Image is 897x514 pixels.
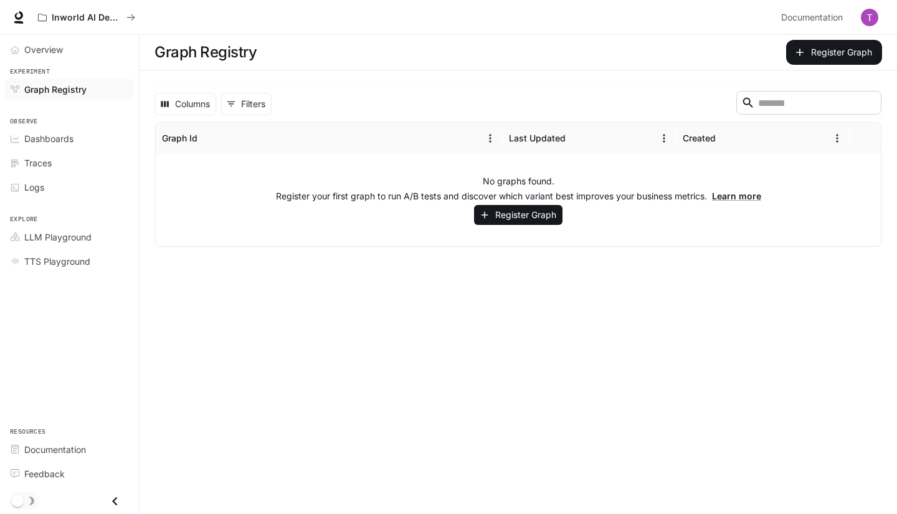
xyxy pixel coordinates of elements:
span: Traces [24,156,52,169]
button: Menu [655,129,673,148]
button: Register Graph [786,40,882,65]
span: Logs [24,181,44,194]
button: Show filters [221,93,272,115]
a: Documentation [5,439,134,460]
span: Documentation [781,10,843,26]
div: Graph Id [162,133,197,143]
span: Dashboards [24,132,74,145]
button: Register Graph [474,205,562,226]
button: Sort [567,129,586,148]
h1: Graph Registry [154,40,257,65]
a: Learn more [712,191,761,201]
button: Sort [199,129,217,148]
span: Overview [24,43,63,56]
span: LLM Playground [24,231,92,244]
div: Search [736,91,881,117]
a: Overview [5,39,134,60]
a: Feedback [5,463,134,485]
span: Graph Registry [24,83,87,96]
a: LLM Playground [5,226,134,248]
a: Documentation [776,5,852,30]
button: Menu [828,129,847,148]
a: TTS Playground [5,250,134,272]
span: Documentation [24,443,86,456]
p: No graphs found. [483,175,554,188]
a: Logs [5,176,134,198]
a: Graph Registry [5,79,134,100]
button: User avatar [857,5,882,30]
p: Inworld AI Demos [52,12,121,23]
p: Register your first graph to run A/B tests and discover which variant best improves your business... [276,190,761,202]
div: Created [683,133,716,143]
button: Select columns [155,93,216,115]
a: Traces [5,152,134,174]
span: Dark mode toggle [11,493,24,507]
button: Menu [481,129,500,148]
span: Feedback [24,467,65,480]
img: User avatar [861,9,878,26]
a: Dashboards [5,128,134,150]
button: Sort [717,129,736,148]
span: TTS Playground [24,255,90,268]
button: All workspaces [32,5,141,30]
button: Close drawer [101,488,129,514]
div: Last Updated [509,133,566,143]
